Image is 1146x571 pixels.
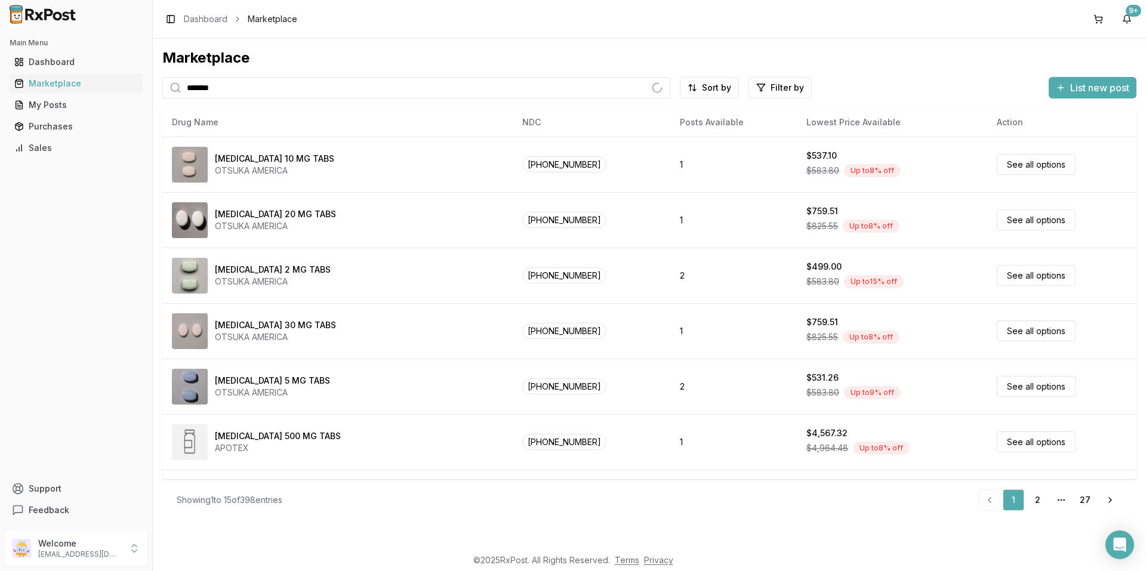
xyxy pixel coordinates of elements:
[172,424,208,460] img: Abiraterone Acetate 500 MG TABS
[215,276,331,288] div: OTSUKA AMERICA
[522,378,606,394] span: [PHONE_NUMBER]
[670,359,797,414] td: 2
[513,108,670,137] th: NDC
[797,108,987,137] th: Lowest Price Available
[670,192,797,248] td: 1
[215,165,334,177] div: OTSUKA AMERICA
[1003,489,1024,511] a: 1
[215,220,336,232] div: OTSUKA AMERICA
[997,431,1076,452] a: See all options
[1074,489,1096,511] a: 27
[670,137,797,192] td: 1
[10,94,143,116] a: My Posts
[844,164,901,177] div: Up to 8 % off
[172,147,208,183] img: Abilify 10 MG TABS
[1098,489,1122,511] a: Go to next page
[248,13,297,25] span: Marketplace
[10,73,143,94] a: Marketplace
[806,150,837,162] div: $537.10
[1117,10,1136,29] button: 9+
[172,313,208,349] img: Abilify 30 MG TABS
[997,154,1076,175] a: See all options
[10,38,143,48] h2: Main Menu
[215,430,341,442] div: [MEDICAL_DATA] 500 MG TABS
[1070,81,1129,95] span: List new post
[806,220,838,232] span: $825.55
[806,331,838,343] span: $825.55
[215,319,336,331] div: [MEDICAL_DATA] 30 MG TABS
[14,142,138,154] div: Sales
[5,478,147,499] button: Support
[843,331,899,344] div: Up to 8 % off
[806,316,838,328] div: $759.51
[5,95,147,115] button: My Posts
[997,376,1076,397] a: See all options
[806,261,842,273] div: $499.00
[215,375,330,387] div: [MEDICAL_DATA] 5 MG TABS
[853,442,910,455] div: Up to 8 % off
[5,5,81,24] img: RxPost Logo
[771,82,804,94] span: Filter by
[10,137,143,159] a: Sales
[38,538,121,550] p: Welcome
[29,504,69,516] span: Feedback
[806,442,848,454] span: $4,964.48
[172,258,208,294] img: Abilify 2 MG TABS
[806,372,839,384] div: $531.26
[215,208,336,220] div: [MEDICAL_DATA] 20 MG TABS
[5,117,147,136] button: Purchases
[1105,530,1134,559] div: Open Intercom Messenger
[979,489,1122,511] nav: pagination
[670,108,797,137] th: Posts Available
[5,499,147,521] button: Feedback
[748,77,812,98] button: Filter by
[14,56,138,68] div: Dashboard
[215,331,336,343] div: OTSUKA AMERICA
[10,116,143,137] a: Purchases
[680,77,739,98] button: Sort by
[10,51,143,73] a: Dashboard
[38,550,121,559] p: [EMAIL_ADDRESS][DOMAIN_NAME]
[14,121,138,132] div: Purchases
[14,78,138,89] div: Marketplace
[670,303,797,359] td: 1
[215,387,330,399] div: OTSUKA AMERICA
[1049,77,1136,98] button: List new post
[615,555,639,565] a: Terms
[162,108,513,137] th: Drug Name
[806,165,839,177] span: $583.80
[1027,489,1048,511] a: 2
[844,386,901,399] div: Up to 9 % off
[670,470,797,525] td: 3
[184,13,227,25] a: Dashboard
[844,275,904,288] div: Up to 15 % off
[177,494,282,506] div: Showing 1 to 15 of 398 entries
[670,414,797,470] td: 1
[215,153,334,165] div: [MEDICAL_DATA] 10 MG TABS
[522,267,606,283] span: [PHONE_NUMBER]
[987,108,1136,137] th: Action
[5,138,147,158] button: Sales
[12,539,31,558] img: User avatar
[184,13,297,25] nav: breadcrumb
[843,220,899,233] div: Up to 8 % off
[702,82,731,94] span: Sort by
[997,265,1076,286] a: See all options
[14,99,138,111] div: My Posts
[806,276,839,288] span: $583.80
[806,387,839,399] span: $583.80
[806,427,848,439] div: $4,567.32
[806,205,838,217] div: $759.51
[172,369,208,405] img: Abilify 5 MG TABS
[522,156,606,172] span: [PHONE_NUMBER]
[522,212,606,228] span: [PHONE_NUMBER]
[162,48,1136,67] div: Marketplace
[522,434,606,450] span: [PHONE_NUMBER]
[997,320,1076,341] a: See all options
[215,264,331,276] div: [MEDICAL_DATA] 2 MG TABS
[172,202,208,238] img: Abilify 20 MG TABS
[997,209,1076,230] a: See all options
[5,53,147,72] button: Dashboard
[644,555,673,565] a: Privacy
[522,323,606,339] span: [PHONE_NUMBER]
